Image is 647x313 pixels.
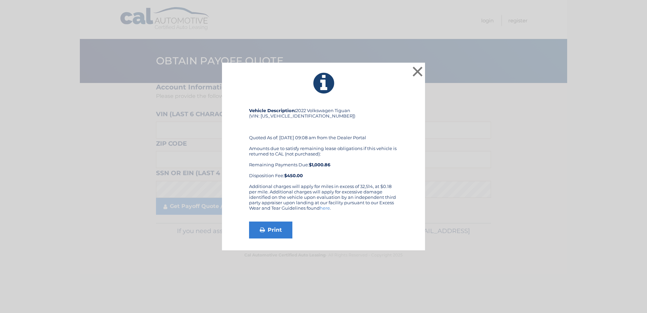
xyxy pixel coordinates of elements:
div: 2022 Volkswagen Tiguan (VIN: [US_VEHICLE_IDENTIFICATION_NUMBER]) Quoted As of: [DATE] 09:08 am fr... [249,108,398,184]
strong: Vehicle Description: [249,108,296,113]
button: × [411,65,424,78]
a: Print [249,222,292,238]
strong: $450.00 [284,173,303,178]
a: here [320,205,330,211]
b: $1,000.86 [309,162,330,167]
div: Amounts due to satisfy remaining lease obligations if this vehicle is returned to CAL (not purcha... [249,146,398,178]
div: Additional charges will apply for miles in excess of 32,514, at $0.18 per mile. Additional charge... [249,184,398,216]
